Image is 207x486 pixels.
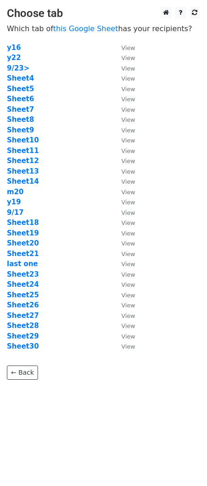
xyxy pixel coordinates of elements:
[7,311,39,320] a: Sheet27
[112,105,135,114] a: View
[112,177,135,186] a: View
[7,44,21,52] a: y16
[112,218,135,227] a: View
[7,198,21,206] a: y19
[121,230,135,237] small: View
[7,270,39,278] a: Sheet23
[121,158,135,164] small: View
[112,260,135,268] a: View
[121,209,135,216] small: View
[112,188,135,196] a: View
[112,280,135,289] a: View
[7,208,24,217] a: 9/17
[112,250,135,258] a: View
[121,178,135,185] small: View
[121,292,135,299] small: View
[121,251,135,257] small: View
[121,189,135,196] small: View
[112,332,135,340] a: View
[112,126,135,134] a: View
[121,106,135,113] small: View
[121,65,135,72] small: View
[7,54,21,62] a: y22
[7,105,34,114] a: Sheet7
[7,147,39,155] a: Sheet11
[7,74,34,82] a: Sheet4
[112,198,135,206] a: View
[7,332,39,340] strong: Sheet29
[7,7,200,20] h3: Choose tab
[7,136,39,144] a: Sheet10
[112,85,135,93] a: View
[7,126,34,134] a: Sheet9
[112,157,135,165] a: View
[7,218,39,227] strong: Sheet18
[7,366,38,380] a: ← Back
[112,167,135,175] a: View
[121,147,135,154] small: View
[7,301,39,309] a: Sheet26
[112,54,135,62] a: View
[53,24,118,33] a: this Google Sheet
[112,147,135,155] a: View
[121,343,135,350] small: View
[7,188,24,196] a: m20
[112,44,135,52] a: View
[112,270,135,278] a: View
[121,96,135,103] small: View
[7,64,29,72] a: 9/23>
[121,199,135,206] small: View
[7,24,200,33] p: Which tab of has your recipients?
[112,301,135,309] a: View
[7,322,39,330] a: Sheet28
[7,250,39,258] a: Sheet21
[112,64,135,72] a: View
[7,177,39,186] a: Sheet14
[121,312,135,319] small: View
[7,95,34,103] a: Sheet6
[7,260,38,268] a: last one
[7,167,39,175] a: Sheet13
[121,333,135,340] small: View
[121,116,135,123] small: View
[112,322,135,330] a: View
[112,291,135,299] a: View
[121,322,135,329] small: View
[112,311,135,320] a: View
[7,229,39,237] a: Sheet19
[7,115,34,124] a: Sheet8
[7,291,39,299] strong: Sheet25
[7,342,39,350] a: Sheet30
[121,44,135,51] small: View
[121,86,135,93] small: View
[121,219,135,226] small: View
[7,157,39,165] a: Sheet12
[121,75,135,82] small: View
[7,239,39,247] a: Sheet20
[112,239,135,247] a: View
[121,271,135,278] small: View
[7,280,39,289] a: Sheet24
